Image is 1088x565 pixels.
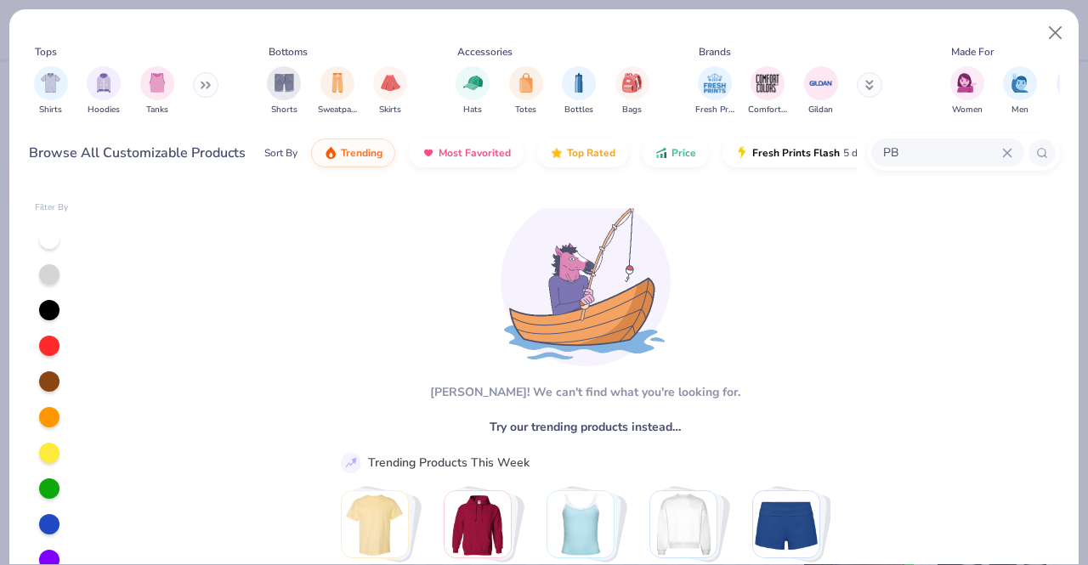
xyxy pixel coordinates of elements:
img: trending.gif [324,146,337,160]
div: filter for Men [1003,66,1037,116]
span: Hats [463,104,482,116]
img: Hoodies Image [94,73,113,93]
span: Try our trending products instead… [490,418,681,436]
img: Men Image [1011,73,1029,93]
input: Try "T-Shirt" [881,143,1002,162]
img: Shorts Image [275,73,294,93]
span: Gildan [808,104,833,116]
span: Skirts [379,104,401,116]
button: filter button [34,66,68,116]
span: Bottles [564,104,593,116]
img: Sweatpants Image [328,73,347,93]
img: Totes Image [517,73,535,93]
img: Hats Image [463,73,483,93]
div: filter for Tanks [140,66,174,116]
img: Comfort Colors Image [755,71,780,96]
div: filter for Totes [509,66,543,116]
img: Bags Image [622,73,641,93]
span: Bags [622,104,642,116]
button: filter button [562,66,596,116]
img: Shorts [753,491,819,557]
button: Fresh Prints Flash5 day delivery [722,138,919,167]
img: trend_line.gif [343,455,359,471]
div: Trending Products This Week [368,454,530,472]
button: filter button [87,66,121,116]
button: filter button [267,66,301,116]
div: Accessories [457,44,513,59]
img: flash.gif [735,146,749,160]
img: Tanks Image [148,73,167,93]
img: Crewnecks [650,491,717,557]
button: filter button [373,66,407,116]
span: Shirts [39,104,62,116]
div: Sort By [264,145,297,161]
img: Skirts Image [381,73,400,93]
button: Most Favorited [409,138,524,167]
button: filter button [318,66,357,116]
span: Sweatpants [318,104,357,116]
span: Price [671,146,696,160]
div: Made For [951,44,994,59]
div: Browse All Customizable Products [29,143,246,163]
div: [PERSON_NAME]! We can't find what you're looking for. [430,383,740,401]
span: Trending [341,146,382,160]
div: Filter By [35,201,69,214]
button: filter button [748,66,787,116]
img: Tanks [547,491,614,557]
button: filter button [615,66,649,116]
img: Shirts [342,491,408,557]
span: Women [952,104,983,116]
span: Totes [515,104,536,116]
div: filter for Bags [615,66,649,116]
div: filter for Shirts [34,66,68,116]
img: Fresh Prints Image [702,71,728,96]
div: Brands [699,44,731,59]
div: filter for Bottles [562,66,596,116]
span: Tanks [146,104,168,116]
div: filter for Shorts [267,66,301,116]
div: filter for Hats [456,66,490,116]
span: Fresh Prints Flash [752,146,840,160]
span: Shorts [271,104,297,116]
span: Top Rated [567,146,615,160]
span: Hoodies [88,104,120,116]
div: Tops [35,44,57,59]
div: filter for Fresh Prints [695,66,734,116]
img: Women Image [957,73,977,93]
div: filter for Skirts [373,66,407,116]
span: Men [1011,104,1028,116]
span: 5 day delivery [843,144,906,163]
button: filter button [950,66,984,116]
div: filter for Comfort Colors [748,66,787,116]
img: Bottles Image [569,73,588,93]
button: Price [642,138,709,167]
div: filter for Women [950,66,984,116]
div: filter for Sweatpants [318,66,357,116]
span: Fresh Prints [695,104,734,116]
button: filter button [509,66,543,116]
img: Hoodies [445,491,511,557]
img: Loading... [501,196,671,366]
button: filter button [695,66,734,116]
button: filter button [1003,66,1037,116]
button: Close [1040,17,1072,49]
img: Gildan Image [808,71,834,96]
button: filter button [804,66,838,116]
span: Most Favorited [439,146,511,160]
button: Trending [311,138,395,167]
div: Bottoms [269,44,308,59]
span: Comfort Colors [748,104,787,116]
img: Shirts Image [41,73,60,93]
div: filter for Gildan [804,66,838,116]
img: most_fav.gif [422,146,435,160]
div: filter for Hoodies [87,66,121,116]
button: filter button [140,66,174,116]
button: Top Rated [537,138,628,167]
button: filter button [456,66,490,116]
img: TopRated.gif [550,146,564,160]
